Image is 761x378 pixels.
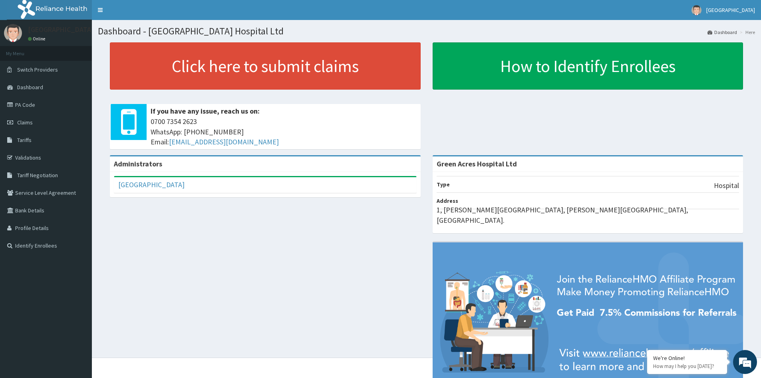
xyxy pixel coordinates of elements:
p: How may I help you today? [653,363,721,370]
span: Claims [17,119,33,126]
img: User Image [4,24,22,42]
strong: Green Acres Hospital Ltd [437,159,517,168]
span: Switch Providers [17,66,58,73]
a: Online [28,36,47,42]
p: [GEOGRAPHIC_DATA] [28,26,94,33]
h1: Dashboard - [GEOGRAPHIC_DATA] Hospital Ltd [98,26,755,36]
b: If you have any issue, reach us on: [151,106,260,116]
a: How to Identify Enrollees [433,42,743,90]
a: Click here to submit claims [110,42,421,90]
p: Hospital [714,180,739,191]
b: Address [437,197,458,204]
a: Dashboard [707,29,737,36]
b: Administrators [114,159,162,168]
img: User Image [691,5,701,15]
p: 1, [PERSON_NAME][GEOGRAPHIC_DATA], [PERSON_NAME][GEOGRAPHIC_DATA], [GEOGRAPHIC_DATA]. [437,205,739,225]
div: We're Online! [653,354,721,362]
span: Tariffs [17,136,32,144]
a: [GEOGRAPHIC_DATA] [118,180,185,189]
span: 0700 7354 2623 WhatsApp: [PHONE_NUMBER] Email: [151,116,417,147]
b: Type [437,181,450,188]
li: Here [738,29,755,36]
a: [EMAIL_ADDRESS][DOMAIN_NAME] [169,137,279,146]
span: Tariff Negotiation [17,172,58,179]
span: Dashboard [17,84,43,91]
span: [GEOGRAPHIC_DATA] [706,6,755,14]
